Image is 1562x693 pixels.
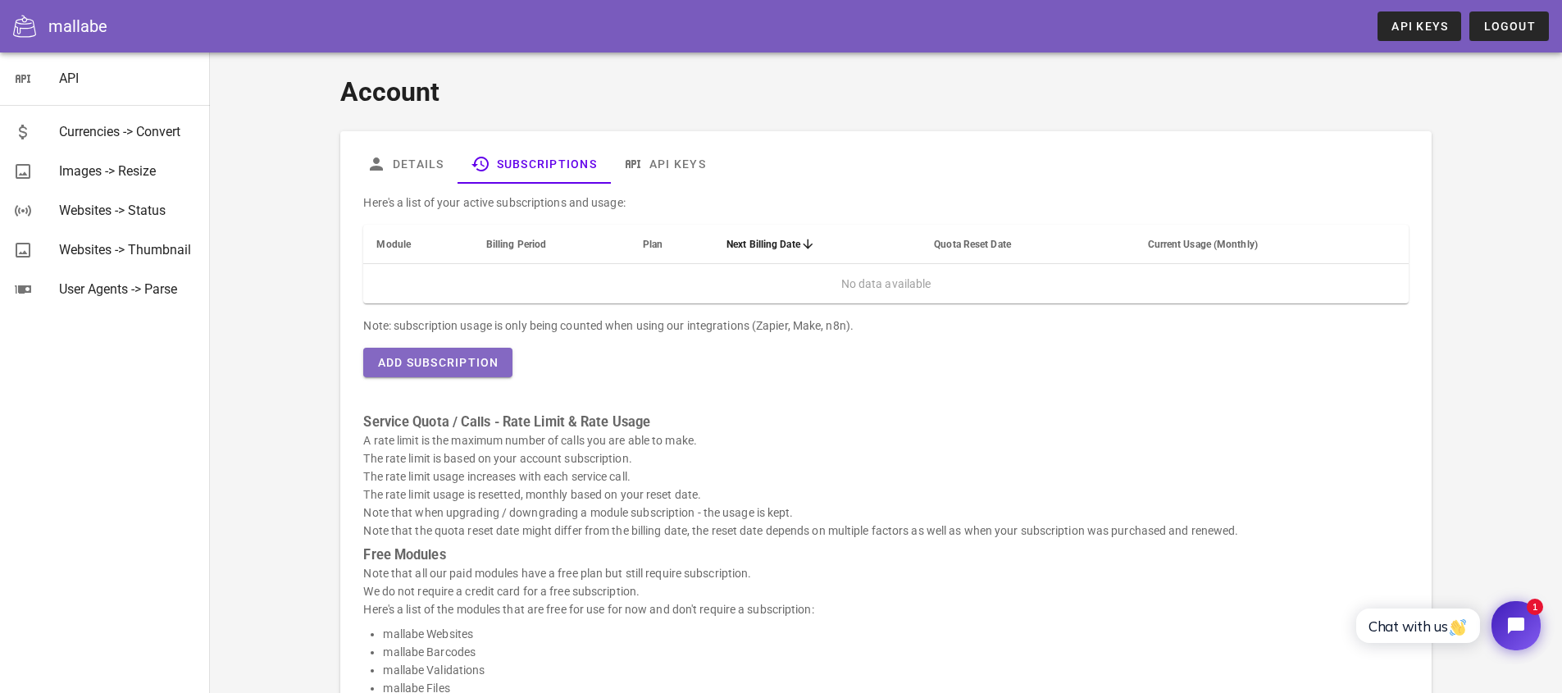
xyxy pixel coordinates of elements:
span: Billing Period [486,239,546,250]
td: No data available [363,264,1408,303]
div: User Agents -> Parse [59,281,197,297]
div: Websites -> Thumbnail [59,242,197,258]
th: Current Usage (Monthly): Not sorted. Activate to sort ascending. [1135,225,1409,264]
span: Logout [1482,20,1536,33]
div: Images -> Resize [59,163,197,179]
span: Current Usage (Monthly) [1148,239,1258,250]
a: API Keys [610,144,719,184]
th: Next Billing Date: Sorted descending. Activate to remove sorting. [713,225,921,264]
li: mallabe Barcodes [383,643,1408,661]
button: Add Subscription [363,348,512,377]
span: Module [376,239,411,250]
p: Note that all our paid modules have a free plan but still require subscription. We do not require... [363,564,1408,618]
div: API [59,71,197,86]
li: mallabe Websites [383,625,1408,643]
span: Quota Reset Date [934,239,1011,250]
h1: Account [340,72,1431,112]
div: Currencies -> Convert [59,124,197,139]
a: Subscriptions [458,144,610,184]
a: Details [353,144,458,184]
a: API Keys [1378,11,1461,41]
span: Next Billing Date [726,239,800,250]
p: Here's a list of your active subscriptions and usage: [363,194,1408,212]
th: Billing Period [473,225,630,264]
span: API Keys [1391,20,1448,33]
span: Add Subscription [376,356,499,369]
li: mallabe Validations [383,661,1408,679]
th: Module [363,225,472,264]
div: Note: subscription usage is only being counted when using our integrations (Zapier, Make, n8n). [363,317,1408,335]
div: Websites -> Status [59,203,197,218]
h3: Service Quota / Calls - Rate Limit & Rate Usage [363,413,1408,431]
p: A rate limit is the maximum number of calls you are able to make. The rate limit is based on your... [363,431,1408,540]
button: Logout [1469,11,1549,41]
h3: Free Modules [363,546,1408,564]
th: Plan [630,225,713,264]
th: Quota Reset Date: Not sorted. Activate to sort ascending. [921,225,1134,264]
span: Plan [643,239,663,250]
div: mallabe [48,14,107,39]
iframe: Tidio Chat [1338,587,1555,664]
